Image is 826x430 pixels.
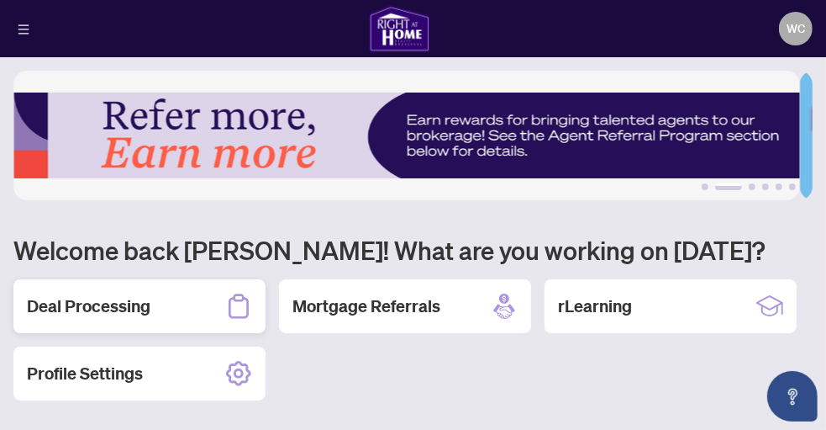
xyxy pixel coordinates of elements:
[27,362,143,385] h2: Profile Settings
[702,183,708,190] button: 1
[369,5,429,52] img: logo
[13,234,813,266] h1: Welcome back [PERSON_NAME]! What are you working on [DATE]?
[787,19,805,38] span: WC
[558,295,632,318] h2: rLearning
[767,371,818,422] button: Open asap
[762,183,769,190] button: 4
[13,71,800,200] img: Slide 1
[789,183,796,190] button: 6
[715,183,742,190] button: 2
[776,183,782,190] button: 5
[27,295,150,318] h2: Deal Processing
[18,24,29,35] span: menu
[292,295,440,318] h2: Mortgage Referrals
[749,183,755,190] button: 3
